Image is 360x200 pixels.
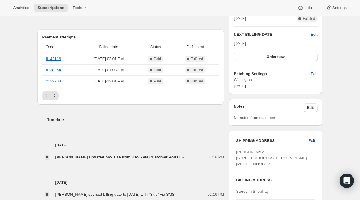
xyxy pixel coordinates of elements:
span: [DATE] · 02:01 PM [81,56,137,62]
span: Fulfillment [175,44,216,50]
h2: Payment attempts [42,34,220,40]
a: #132908 [46,79,61,83]
span: Fulfilled [191,68,203,72]
button: Edit [311,32,317,38]
h2: NEXT BILLING DATE [234,32,311,38]
span: Status [140,44,171,50]
span: Tools [73,5,82,10]
div: Open Intercom Messenger [340,174,354,188]
button: Help [294,4,321,12]
button: Edit [304,103,318,112]
span: Billing date [81,44,137,50]
span: [DATE] [234,16,246,22]
button: Edit [307,69,321,79]
span: [DATE] [234,41,246,46]
h2: Timeline [47,117,224,123]
span: Analytics [13,5,29,10]
h3: SHIPPING ADDRESS [236,138,308,144]
button: [PERSON_NAME] updated box size from 3 to 6 via Customer Portal [55,154,186,160]
span: [PERSON_NAME] updated box size from 3 to 6 via Customer Portal [55,154,180,160]
span: Edit [308,138,315,144]
h4: [DATE] [37,180,224,186]
button: Edit [305,136,319,146]
th: Order [42,40,79,54]
nav: Pagination [42,91,220,100]
button: Next [50,91,59,100]
span: Settings [332,5,347,10]
button: Subscriptions [34,4,68,12]
span: Paid [154,79,161,84]
span: Order now [267,54,285,59]
span: [DATE] · 12:01 PM [81,78,137,84]
span: 01:18 PM [208,154,224,160]
span: Help [304,5,312,10]
span: [DATE] · 01:03 PM [81,67,137,73]
span: 02:16 PM [208,192,224,198]
span: No notes from customer [234,115,275,120]
span: [PERSON_NAME] [STREET_ADDRESS][PERSON_NAME] [PHONE_NUMBER] [236,150,307,166]
span: Stored in ShopPay [236,189,268,194]
button: Settings [323,4,350,12]
button: Order now [234,53,317,61]
span: Weekly on [234,77,317,83]
h4: [DATE] [37,142,224,148]
button: Analytics [10,4,33,12]
h3: BILLING ADDRESS [236,177,315,183]
span: Fulfilled [191,57,203,61]
span: Paid [154,68,161,72]
span: Edit [311,71,317,77]
span: Fulfilled [303,16,315,21]
span: Fulfilled [191,79,203,84]
span: Subscriptions [37,5,64,10]
span: [PERSON_NAME] set next billing date to [DATE] with "Skip" via SMS. [55,192,176,197]
span: [DATE] [234,84,246,88]
button: Tools [69,4,91,12]
h6: Batching Settings [234,71,311,77]
span: Edit [307,105,314,110]
h3: Notes [234,103,304,112]
span: Paid [154,57,161,61]
a: #138954 [46,68,61,72]
a: #142116 [46,57,61,61]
